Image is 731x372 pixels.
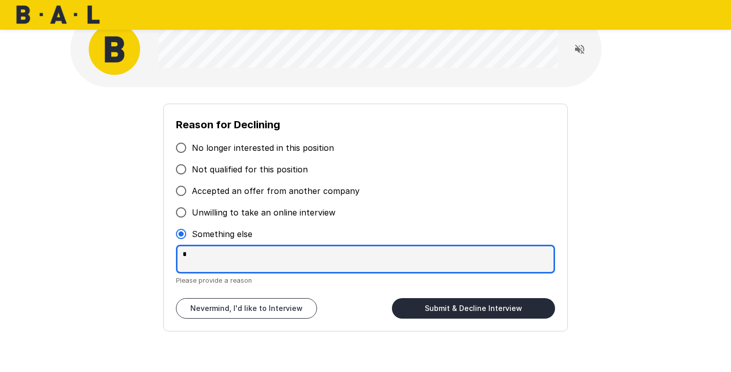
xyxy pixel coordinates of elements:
button: Submit & Decline Interview [392,298,555,319]
button: Read questions aloud [569,39,590,60]
img: bal_avatar.png [89,24,140,75]
b: Reason for Declining [176,119,280,131]
span: Something else [192,228,252,240]
span: Unwilling to take an online interview [192,206,335,219]
span: Accepted an offer from another company [192,185,360,197]
button: Nevermind, I'd like to Interview [176,298,317,319]
p: Please provide a reason [176,275,555,286]
span: No longer interested in this position [192,142,334,154]
span: Not qualified for this position [192,163,308,175]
